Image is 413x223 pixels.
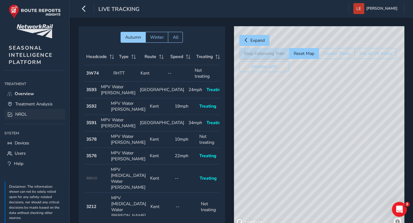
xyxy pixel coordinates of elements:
[138,65,165,82] td: Kent
[119,54,129,60] span: Type
[145,32,168,43] button: Winter
[199,193,224,221] td: Not treating
[239,35,269,46] button: Expand
[86,120,97,126] strong: 3S91
[186,82,204,98] td: 24mph
[111,65,138,82] td: RHTT
[148,164,173,193] td: Kent
[165,65,192,82] td: --
[319,48,354,59] button: Cluster Trains
[109,193,148,221] td: MPV [MEDICAL_DATA] Water [PERSON_NAME]
[86,54,107,60] span: Headcode
[206,87,223,93] span: Treating
[196,54,213,60] span: Treating
[86,136,97,142] strong: 3S78
[4,148,65,158] a: Users
[99,82,138,98] td: MPV Water [PERSON_NAME]
[9,4,61,18] img: rr logo
[125,34,141,40] span: Autumn
[145,54,156,60] span: Route
[9,44,53,66] span: SEASONAL INTELLIGENCE PLATFORM
[289,48,319,59] button: Reset Map
[148,148,173,164] td: Kent
[109,164,148,193] td: MPV [MEDICAL_DATA] Water [PERSON_NAME]
[4,128,65,138] div: System
[86,153,97,159] strong: 3S76
[366,3,397,14] span: [PERSON_NAME]
[121,32,145,43] button: Autumn
[15,140,29,146] span: Devices
[199,153,216,159] span: Treating
[99,115,138,131] td: MPV Water [PERSON_NAME]
[239,61,289,72] button: Weather (off)
[15,101,53,107] span: Treatment Analysis
[4,99,65,109] a: Treatment Analysis
[173,193,199,221] td: --
[109,98,148,115] td: MPV Water [PERSON_NAME]
[170,54,183,60] span: Speed
[192,65,220,82] td: Not treating
[405,202,410,207] span: 2
[86,70,99,76] strong: 3W74
[4,109,65,119] a: NROL
[4,158,65,169] a: Help
[4,79,65,89] div: Treatment
[168,32,183,43] button: All
[9,184,62,221] p: Disclaimer: The information shown can not be solely relied upon for any safety-related decisions,...
[138,82,186,98] td: [GEOGRAPHIC_DATA]
[392,202,407,217] iframe: Intercom live chat
[86,103,97,109] strong: 3S92
[199,103,216,109] span: Treating
[4,89,65,99] a: Overview
[86,87,97,93] strong: 3S93
[14,161,23,167] span: Help
[173,148,197,164] td: 22mph
[250,37,265,43] span: Expand
[173,34,178,40] span: All
[186,115,204,131] td: 34mph
[354,48,396,59] button: See all UK trains
[353,3,400,14] button: [PERSON_NAME]
[148,98,173,115] td: Kent
[17,24,53,38] img: customer logo
[148,193,173,221] td: Kent
[109,131,148,148] td: MPV Water [PERSON_NAME]
[4,138,65,148] a: Devices
[109,148,148,164] td: MPV Water [PERSON_NAME]
[15,111,27,117] span: NROL
[148,131,173,148] td: Kent
[150,34,164,40] span: Winter
[206,120,223,126] span: Treating
[15,150,26,156] span: Users
[138,115,186,131] td: [GEOGRAPHIC_DATA]
[173,98,197,115] td: 19mph
[98,5,140,14] span: Live Tracking
[15,91,34,97] span: Overview
[86,176,97,181] span: 98010
[86,204,96,210] strong: 3Z12
[353,3,364,14] img: diamond-layout
[197,131,222,148] td: Not treating
[173,131,197,148] td: 10mph
[173,164,197,193] td: --
[200,175,216,181] span: Treating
